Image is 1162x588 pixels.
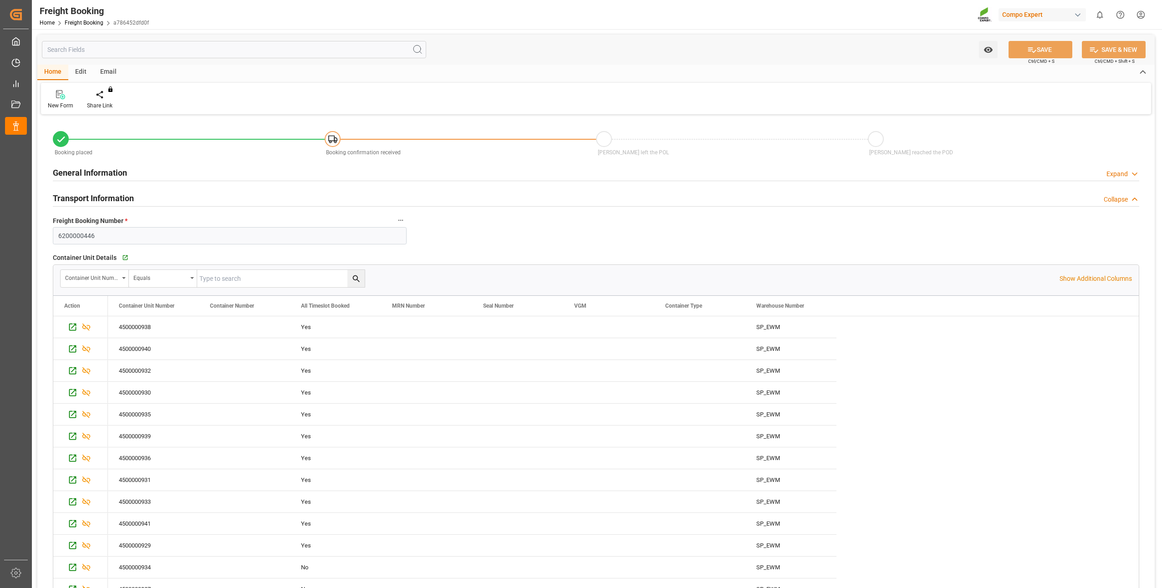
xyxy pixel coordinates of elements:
span: Container Unit Number [119,303,174,309]
div: Press SPACE to select this row. [53,469,108,491]
div: Freight Booking [40,4,149,18]
div: SP_EWM [745,404,836,425]
div: Press SPACE to select this row. [108,382,836,404]
span: All Timeslot Booked [301,303,350,309]
div: SP_EWM [745,447,836,469]
div: SP_EWM [745,491,836,512]
div: 4500000929 [108,535,199,556]
div: 4500000930 [108,382,199,403]
img: Screenshot%202023-09-29%20at%2010.02.21.png_1712312052.png [978,7,992,23]
div: Press SPACE to select this row. [53,447,108,469]
div: Edit [68,65,93,80]
div: Email [93,65,123,80]
div: Yes [301,382,370,403]
input: Search Fields [42,41,426,58]
div: Press SPACE to select this row. [108,426,836,447]
button: open menu [979,41,998,58]
span: Container Unit Details [53,253,117,263]
span: Seal Number [483,303,514,309]
div: 4500000933 [108,491,199,512]
div: Action [64,303,80,309]
div: 4500000939 [108,426,199,447]
div: 4500000932 [108,360,199,381]
div: No [301,557,370,578]
div: SP_EWM [745,382,836,403]
span: Container Type [665,303,702,309]
div: Press SPACE to select this row. [53,360,108,382]
div: Yes [301,535,370,556]
div: Equals [133,272,187,282]
div: Press SPACE to select this row. [108,513,836,535]
div: Yes [301,360,370,381]
div: Press SPACE to select this row. [108,338,836,360]
div: Home [37,65,68,80]
button: open menu [61,270,129,287]
span: Container Number [210,303,254,309]
div: Container Unit Number [65,272,119,282]
span: Warehouse Number [756,303,804,309]
div: 4500000940 [108,338,199,360]
div: Press SPACE to select this row. [108,316,836,338]
div: 4500000941 [108,513,199,534]
div: Press SPACE to select this row. [108,557,836,578]
span: MRN Number [392,303,425,309]
button: search button [347,270,365,287]
button: Compo Expert [999,6,1090,23]
div: SP_EWM [745,535,836,556]
div: Yes [301,426,370,447]
div: Press SPACE to select this row. [108,360,836,382]
div: Press SPACE to select this row. [108,447,836,469]
div: Yes [301,513,370,534]
button: Help Center [1110,5,1131,25]
div: SP_EWM [745,513,836,534]
div: SP_EWM [745,469,836,491]
button: SAVE & NEW [1082,41,1146,58]
a: Home [40,20,55,26]
div: SP_EWM [745,557,836,578]
span: Freight Booking Number [53,216,127,226]
button: open menu [129,270,197,287]
div: 4500000934 [108,557,199,578]
div: SP_EWM [745,426,836,447]
div: Press SPACE to select this row. [53,338,108,360]
div: Collapse [1104,195,1128,204]
button: Freight Booking Number * [395,214,407,226]
div: 4500000936 [108,447,199,469]
div: Yes [301,404,370,425]
span: Booking confirmation received [326,149,401,156]
div: Yes [301,317,370,338]
div: Press SPACE to select this row. [53,513,108,535]
div: Press SPACE to select this row. [53,535,108,557]
div: Press SPACE to select this row. [108,535,836,557]
div: Press SPACE to select this row. [108,491,836,513]
div: Expand [1106,169,1128,179]
div: New Form [48,101,73,110]
div: Press SPACE to select this row. [108,469,836,491]
span: Booking placed [55,149,92,156]
div: Yes [301,492,370,512]
div: Yes [301,470,370,491]
a: Freight Booking [65,20,103,26]
h2: General Information [53,167,127,179]
span: Ctrl/CMD + Shift + S [1095,58,1135,65]
div: 4500000938 [108,316,199,338]
input: Type to search [197,270,365,287]
h2: Transport Information [53,192,134,204]
p: Show Additional Columns [1060,274,1132,284]
div: Press SPACE to select this row. [108,404,836,426]
div: Press SPACE to select this row. [53,404,108,426]
div: Compo Expert [999,8,1086,21]
button: show 0 new notifications [1090,5,1110,25]
span: VGM [574,303,586,309]
span: [PERSON_NAME] left the POL [598,149,669,156]
div: 4500000935 [108,404,199,425]
div: Press SPACE to select this row. [53,316,108,338]
span: [PERSON_NAME] reached the POD [869,149,953,156]
button: SAVE [1009,41,1072,58]
div: Yes [301,448,370,469]
div: Yes [301,339,370,360]
div: SP_EWM [745,316,836,338]
div: SP_EWM [745,360,836,381]
div: Press SPACE to select this row. [53,557,108,578]
div: Press SPACE to select this row. [53,382,108,404]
